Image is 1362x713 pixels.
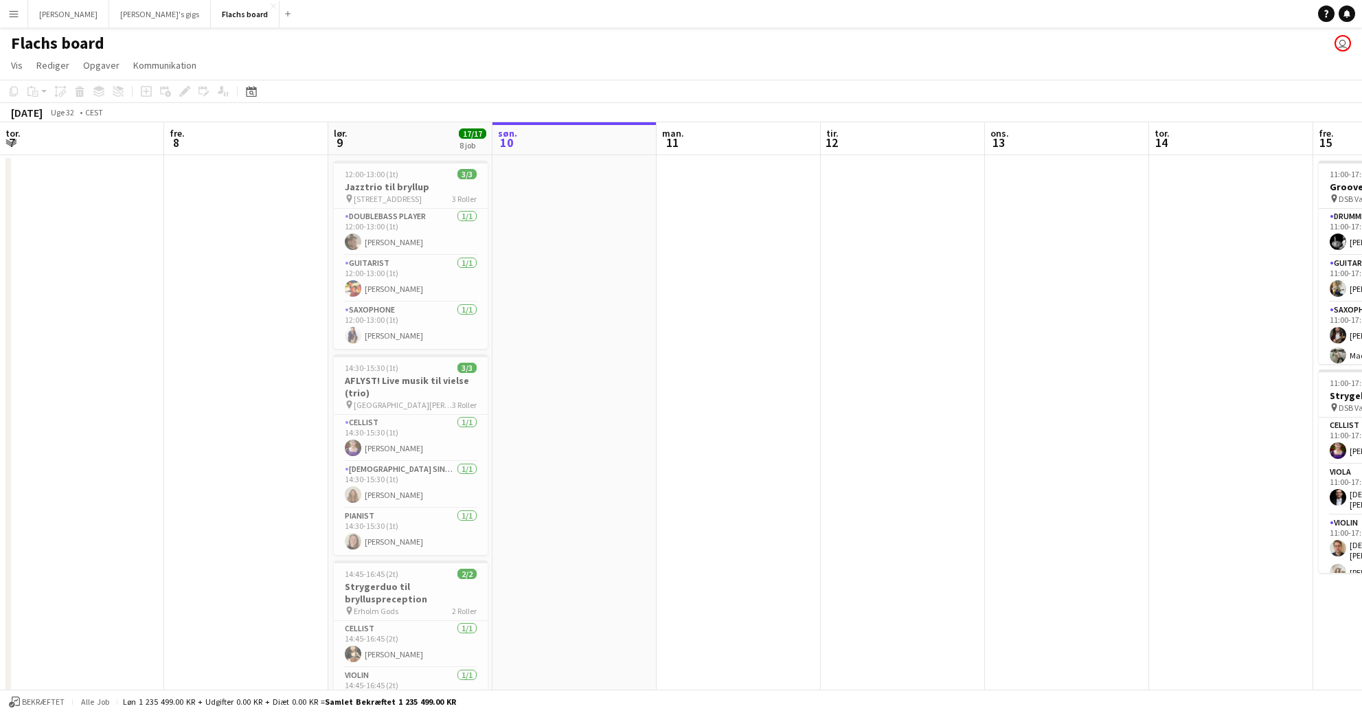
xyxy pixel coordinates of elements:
[133,59,196,71] span: Kommunikation
[334,621,488,668] app-card-role: Cellist1/114:45-16:45 (2t)[PERSON_NAME]
[31,56,75,74] a: Rediger
[334,508,488,555] app-card-role: Pianist1/114:30-15:30 (1t)[PERSON_NAME]
[452,606,477,616] span: 2 Roller
[3,135,21,150] span: 7
[28,1,109,27] button: [PERSON_NAME]
[452,400,477,410] span: 3 Roller
[11,33,104,54] h1: Flachs board
[826,127,839,139] span: tir.
[325,697,456,707] span: Samlet bekræftet 1 235 499.00 KR
[11,106,43,120] div: [DATE]
[334,256,488,302] app-card-role: Guitarist1/112:00-13:00 (1t)[PERSON_NAME]
[457,569,477,579] span: 2/2
[662,127,684,139] span: man.
[354,194,422,204] span: [STREET_ADDRESS]
[334,354,488,555] app-job-card: 14:30-15:30 (1t)3/3AFLYST! Live musik til vielse (trio) [GEOGRAPHIC_DATA][PERSON_NAME]3 RollerCel...
[78,56,125,74] a: Opgaver
[459,128,486,139] span: 17/17
[1317,135,1334,150] span: 15
[22,697,65,707] span: Bekræftet
[452,194,477,204] span: 3 Roller
[334,415,488,462] app-card-role: Cellist1/114:30-15:30 (1t)[PERSON_NAME]
[1335,35,1351,52] app-user-avatar: Frederik Flach
[123,697,456,707] div: Løn 1 235 499.00 KR + Udgifter 0.00 KR + Diæt 0.00 KR =
[457,363,477,373] span: 3/3
[211,1,280,27] button: Flachs board
[660,135,684,150] span: 11
[496,135,517,150] span: 10
[334,580,488,605] h3: Strygerduo til brylluspreception
[128,56,202,74] a: Kommunikation
[334,302,488,349] app-card-role: Saxophone1/112:00-13:00 (1t)[PERSON_NAME]
[36,59,69,71] span: Rediger
[345,363,398,373] span: 14:30-15:30 (1t)
[354,400,452,410] span: [GEOGRAPHIC_DATA][PERSON_NAME]
[334,181,488,193] h3: Jazztrio til bryllup
[83,59,120,71] span: Opgaver
[345,169,398,179] span: 12:00-13:00 (1t)
[11,59,23,71] span: Vis
[824,135,839,150] span: 12
[498,127,517,139] span: søn.
[5,127,21,139] span: tor.
[354,606,398,616] span: Erholm Gods
[85,107,103,117] div: CEST
[459,140,486,150] div: 8 job
[334,462,488,508] app-card-role: [DEMOGRAPHIC_DATA] Singer1/114:30-15:30 (1t)[PERSON_NAME]
[168,135,185,150] span: 8
[457,169,477,179] span: 3/3
[5,56,28,74] a: Vis
[334,209,488,256] app-card-role: Doublebass Player1/112:00-13:00 (1t)[PERSON_NAME]
[988,135,1009,150] span: 13
[990,127,1009,139] span: ons.
[332,135,348,150] span: 9
[45,107,80,117] span: Uge 32
[170,127,185,139] span: fre.
[78,697,111,707] span: Alle job
[7,694,67,710] button: Bekræftet
[334,127,348,139] span: lør.
[334,374,488,399] h3: AFLYST! Live musik til vielse (trio)
[1153,135,1170,150] span: 14
[1155,127,1170,139] span: tor.
[345,569,398,579] span: 14:45-16:45 (2t)
[334,161,488,349] app-job-card: 12:00-13:00 (1t)3/3Jazztrio til bryllup [STREET_ADDRESS]3 RollerDoublebass Player1/112:00-13:00 (...
[109,1,211,27] button: [PERSON_NAME]'s gigs
[1319,127,1334,139] span: fre.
